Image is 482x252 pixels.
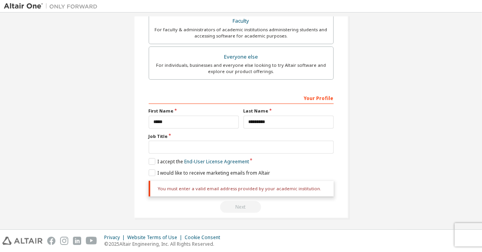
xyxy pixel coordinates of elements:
img: linkedin.svg [73,237,81,245]
a: End-User License Agreement [184,158,249,165]
label: I accept the [149,158,249,165]
label: I would like to receive marketing emails from Altair [149,170,270,176]
img: facebook.svg [47,237,55,245]
div: You must enter a valid email address provided by your academic institution. [149,181,334,197]
div: Privacy [104,234,127,241]
div: Faculty [154,16,329,27]
div: For faculty & administrators of academic institutions administering students and accessing softwa... [154,27,329,39]
div: For individuals, businesses and everyone else looking to try Altair software and explore our prod... [154,62,329,75]
label: Job Title [149,133,334,139]
p: © 2025 Altair Engineering, Inc. All Rights Reserved. [104,241,225,247]
img: altair_logo.svg [2,237,43,245]
label: Last Name [244,108,334,114]
div: Fix issues to continue [149,181,334,213]
div: Everyone else [154,52,329,63]
img: instagram.svg [60,237,68,245]
div: Cookie Consent [185,234,225,241]
img: Altair One [4,2,101,10]
div: Website Terms of Use [127,234,185,241]
label: First Name [149,108,239,114]
div: Your Profile [149,91,334,104]
img: youtube.svg [86,237,97,245]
